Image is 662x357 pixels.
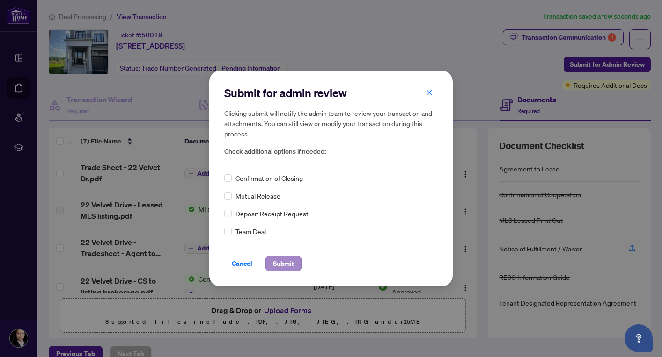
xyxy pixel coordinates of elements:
span: Cancel [232,256,252,271]
button: Cancel [224,256,260,271]
h5: Clicking submit will notify the admin team to review your transaction and attachments. You can st... [224,108,438,139]
button: Open asap [625,324,653,352]
span: Check additional options if needed: [224,146,438,157]
span: Submit [273,256,294,271]
button: Submit [265,256,302,271]
span: Team Deal [235,226,266,236]
span: Deposit Receipt Request [235,208,309,219]
span: close [426,89,433,96]
h2: Submit for admin review [224,86,438,100]
span: Mutual Release [235,191,280,201]
span: Confirmation of Closing [235,173,303,183]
